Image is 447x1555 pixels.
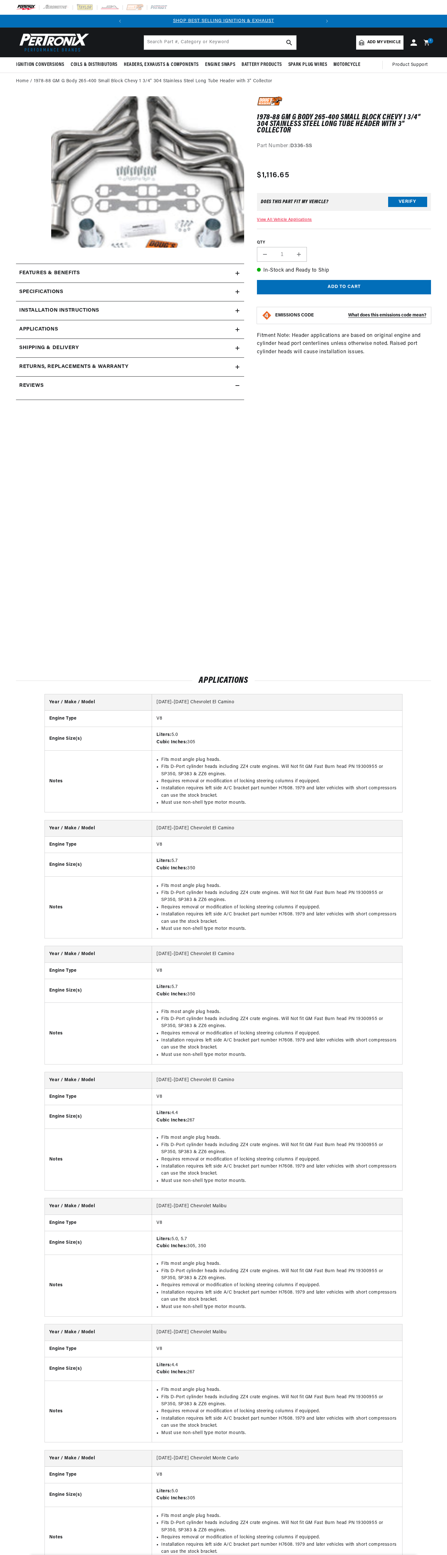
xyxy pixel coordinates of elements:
[19,269,80,277] h2: Features & Benefits
[45,1198,152,1215] th: Year / Make / Model
[257,267,431,275] p: In-Stock and Ready to Ship
[152,1467,402,1483] td: V8
[16,283,244,301] summary: Specifications
[161,1268,398,1282] li: Fits D-Port cylinder heads including ZZ4 crate engines. Will Not fit GM Fast Burn head PN 1930095...
[156,1244,187,1248] strong: Cubic Inches:
[161,1163,398,1177] li: Installation requires left side A/C bracket part number H7608. 1979 and later vehicles with short...
[19,307,99,315] h2: Installation instructions
[45,1381,152,1442] th: Notes
[161,1177,398,1184] li: Must use non-shell type motor mounts.
[161,1016,398,1030] li: Fits D-Port cylinder heads including ZZ4 crate engines. Will Not fit GM Fast Burn head PN 1930095...
[156,992,187,997] strong: Cubic Inches:
[161,763,398,778] li: Fits D-Port cylinder heads including ZZ4 crate engines. Will Not fit GM Fast Burn head PN 1930095...
[156,1489,171,1494] strong: Liters:
[152,1105,402,1129] td: 4.4 267
[152,1341,402,1357] td: V8
[152,1357,402,1381] td: 4.4 267
[156,1111,171,1115] strong: Liters:
[156,732,171,737] strong: Liters:
[290,143,312,148] strong: D336-SS
[161,1430,398,1437] li: Must use non-shell type motor mounts.
[19,288,63,296] h2: Specifications
[282,36,296,50] button: search button
[156,1496,187,1501] strong: Cubic Inches:
[16,78,431,85] nav: breadcrumbs
[430,38,431,44] span: 1
[288,61,327,68] span: Spark Plug Wires
[161,1386,398,1393] li: Fits most angle plug heads.
[45,853,152,877] th: Engine Size(s)
[156,1118,187,1123] strong: Cubic Inches:
[45,694,152,711] th: Year / Make / Model
[152,1231,402,1255] td: 5.0, 5.7 305, 350
[156,1237,171,1241] strong: Liters:
[242,61,282,68] span: Battery Products
[16,320,244,339] a: Applications
[45,836,152,853] th: Engine Type
[257,218,312,222] a: View All Vehicle Applications
[152,820,402,837] td: [DATE]-[DATE] Chevrolet El Camino
[257,280,431,294] button: Add to cart
[45,1255,152,1316] th: Notes
[126,18,321,25] div: 1 of 2
[161,911,398,925] li: Installation requires left side A/C bracket part number H7608. 1979 and later vehicles with short...
[45,946,152,962] th: Year / Make / Model
[156,858,171,863] strong: Liters:
[152,694,402,711] td: [DATE]-[DATE] Chevrolet El Camino
[16,31,90,53] img: Pertronix
[161,1142,398,1156] li: Fits D-Port cylinder heads including ZZ4 crate engines. Will Not fit GM Fast Burn head PN 1930095...
[152,1088,402,1105] td: V8
[156,866,187,871] strong: Cubic Inches:
[45,1231,152,1255] th: Engine Size(s)
[261,199,328,204] div: Does This part fit My vehicle?
[257,114,431,134] h1: 1978-88 GM G Body 265-400 Small Block Chevy 1 3/4" 304 Stainless Steel Long Tube Header with 3" C...
[367,39,401,45] span: Add my vehicle
[45,979,152,1003] th: Engine Size(s)
[16,78,28,85] a: Home
[156,740,187,745] strong: Cubic Inches:
[156,1370,187,1375] strong: Cubic Inches:
[16,339,244,357] summary: Shipping & Delivery
[285,57,331,72] summary: Spark Plug Wires
[114,15,126,28] button: Translation missing: en.sections.announcements.previous_announcement
[152,1450,402,1467] td: [DATE]-[DATE] Chevrolet Monte Carlo
[161,889,398,904] li: Fits D-Port cylinder heads including ZZ4 crate engines. Will Not fit GM Fast Burn head PN 1930095...
[161,1260,398,1267] li: Fits most angle plug heads.
[45,1357,152,1381] th: Engine Size(s)
[275,313,426,318] button: EMISSIONS CODEWhat does this emissions code mean?
[161,1519,398,1534] li: Fits D-Port cylinder heads including ZZ4 crate engines. Will Not fit GM Fast Burn head PN 1930095...
[68,57,121,72] summary: Coils & Distributors
[19,344,79,352] h2: Shipping & Delivery
[16,301,244,320] summary: Installation instructions
[45,1105,152,1129] th: Engine Size(s)
[45,1072,152,1088] th: Year / Make / Model
[275,313,314,318] strong: EMISSIONS CODE
[262,310,272,321] img: Emissions code
[330,57,363,72] summary: Motorcycle
[152,853,402,877] td: 5.7 350
[257,240,431,245] label: QTY
[152,1324,402,1341] td: [DATE]-[DATE] Chevrolet Malibu
[161,1030,398,1037] li: Requires removal or modification of locking steering columns if equipped.
[45,1128,152,1190] th: Notes
[126,18,321,25] div: Announcement
[152,727,402,751] td: 5.0 305
[161,1051,398,1058] li: Must use non-shell type motor mounts.
[161,1394,398,1408] li: Fits D-Port cylinder heads including ZZ4 crate engines. Will Not fit GM Fast Burn head PN 1930095...
[161,925,398,932] li: Must use non-shell type motor mounts.
[34,78,272,85] a: 1978-88 GM G Body 265-400 Small Block Chevy 1 3/4" 304 Stainless Steel Long Tube Header with 3" C...
[152,979,402,1003] td: 5.7 350
[45,751,152,812] th: Notes
[356,36,403,50] a: Add my vehicle
[45,711,152,727] th: Engine Type
[238,57,285,72] summary: Battery Products
[152,836,402,853] td: V8
[161,1415,398,1430] li: Installation requires left side A/C bracket part number H7608. 1979 and later vehicles with short...
[16,377,244,395] summary: Reviews
[161,904,398,911] li: Requires removal or modification of locking steering columns if equipped.
[16,57,68,72] summary: Ignition Conversions
[124,61,199,68] span: Headers, Exhausts & Components
[45,962,152,979] th: Engine Type
[202,57,238,72] summary: Engine Swaps
[161,1289,398,1304] li: Installation requires left side A/C bracket part number H7608. 1979 and later vehicles with short...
